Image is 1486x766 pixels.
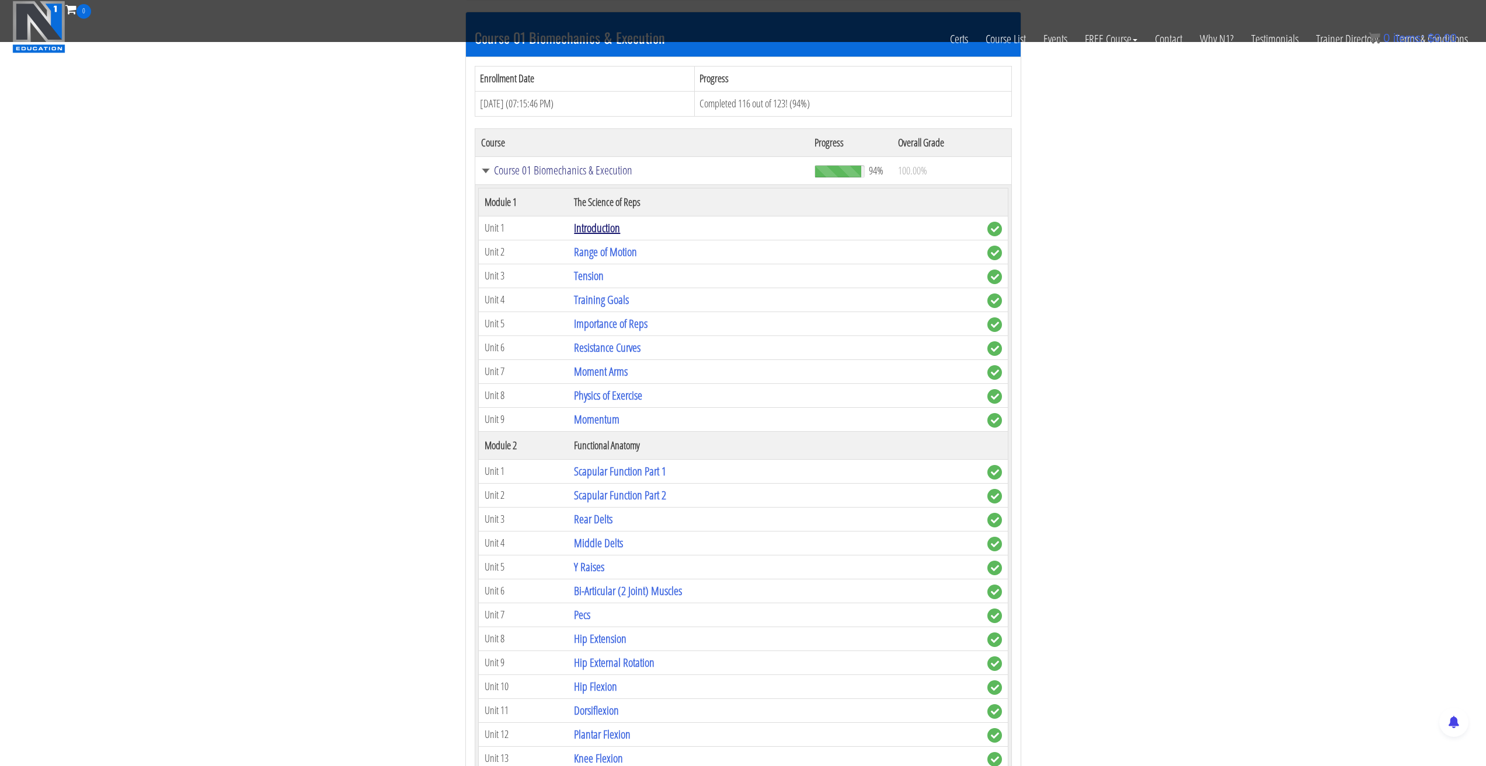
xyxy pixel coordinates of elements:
[1369,32,1457,44] a: 0 items: $0.00
[987,293,1002,308] span: complete
[478,722,568,746] td: Unit 12
[1428,32,1457,44] bdi: 0.00
[574,607,590,622] a: Pecs
[987,728,1002,743] span: complete
[1243,19,1307,60] a: Testimonials
[478,407,568,431] td: Unit 9
[1146,19,1191,60] a: Contact
[478,383,568,407] td: Unit 8
[568,431,981,459] th: Functional Anatomy
[987,389,1002,404] span: complete
[1393,32,1424,44] span: items:
[987,632,1002,647] span: complete
[574,340,641,355] a: Resistance Curves
[478,507,568,531] td: Unit 3
[478,650,568,674] td: Unit 9
[478,264,568,288] td: Unit 3
[475,67,695,92] th: Enrollment Date
[809,128,892,156] th: Progress
[574,678,617,694] a: Hip Flexion
[478,627,568,650] td: Unit 8
[574,316,648,331] a: Importance of Reps
[478,216,568,240] td: Unit 1
[478,555,568,579] td: Unit 5
[977,19,1035,60] a: Course List
[1383,32,1390,44] span: 0
[65,1,91,17] a: 0
[478,531,568,555] td: Unit 4
[574,583,682,599] a: Bi-Articular (2 Joint) Muscles
[475,91,695,116] td: [DATE] (07:15:46 PM)
[695,67,1011,92] th: Progress
[574,535,623,551] a: Middle Delts
[574,655,655,670] a: Hip External Rotation
[478,431,568,459] th: Module 2
[475,128,809,156] th: Course
[941,19,977,60] a: Certs
[987,513,1002,527] span: complete
[987,561,1002,575] span: complete
[695,91,1011,116] td: Completed 116 out of 123! (94%)
[987,465,1002,480] span: complete
[574,631,627,646] a: Hip Extension
[1191,19,1243,60] a: Why N1?
[574,268,604,284] a: Tension
[987,222,1002,236] span: complete
[574,750,623,766] a: Knee Flexion
[574,559,604,575] a: Y Raises
[574,363,628,379] a: Moment Arms
[987,704,1002,719] span: complete
[478,579,568,603] td: Unit 6
[478,312,568,335] td: Unit 5
[892,128,1011,156] th: Overall Grade
[987,246,1002,260] span: complete
[481,165,803,176] a: Course 01 Biomechanics & Execution
[987,680,1002,695] span: complete
[478,188,568,216] th: Module 1
[987,365,1002,380] span: complete
[12,1,65,53] img: n1-education
[574,487,666,503] a: Scapular Function Part 2
[987,656,1002,671] span: complete
[574,726,631,742] a: Plantar Flexion
[478,674,568,698] td: Unit 10
[574,463,666,479] a: Scapular Function Part 1
[478,335,568,359] td: Unit 6
[987,413,1002,428] span: complete
[568,188,981,216] th: The Science of Reps
[478,359,568,383] td: Unit 7
[574,387,642,403] a: Physics of Exercise
[1428,32,1434,44] span: $
[987,270,1002,284] span: complete
[478,459,568,483] td: Unit 1
[574,292,629,307] a: Training Goals
[574,511,613,527] a: Rear Delts
[987,537,1002,551] span: complete
[869,164,883,177] span: 94%
[987,317,1002,332] span: complete
[1076,19,1146,60] a: FREE Course
[987,608,1002,623] span: complete
[1369,32,1380,44] img: icon11.png
[1387,19,1477,60] a: Terms & Conditions
[478,288,568,312] td: Unit 4
[987,585,1002,599] span: complete
[478,483,568,507] td: Unit 2
[478,240,568,264] td: Unit 2
[1307,19,1387,60] a: Trainer Directory
[574,244,637,260] a: Range of Motion
[1035,19,1076,60] a: Events
[987,489,1002,503] span: complete
[478,698,568,722] td: Unit 11
[574,411,620,427] a: Momentum
[574,220,620,236] a: Introduction
[76,4,91,19] span: 0
[987,341,1002,356] span: complete
[892,156,1011,184] td: 100.00%
[478,603,568,627] td: Unit 7
[574,702,619,718] a: Dorsiflexion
